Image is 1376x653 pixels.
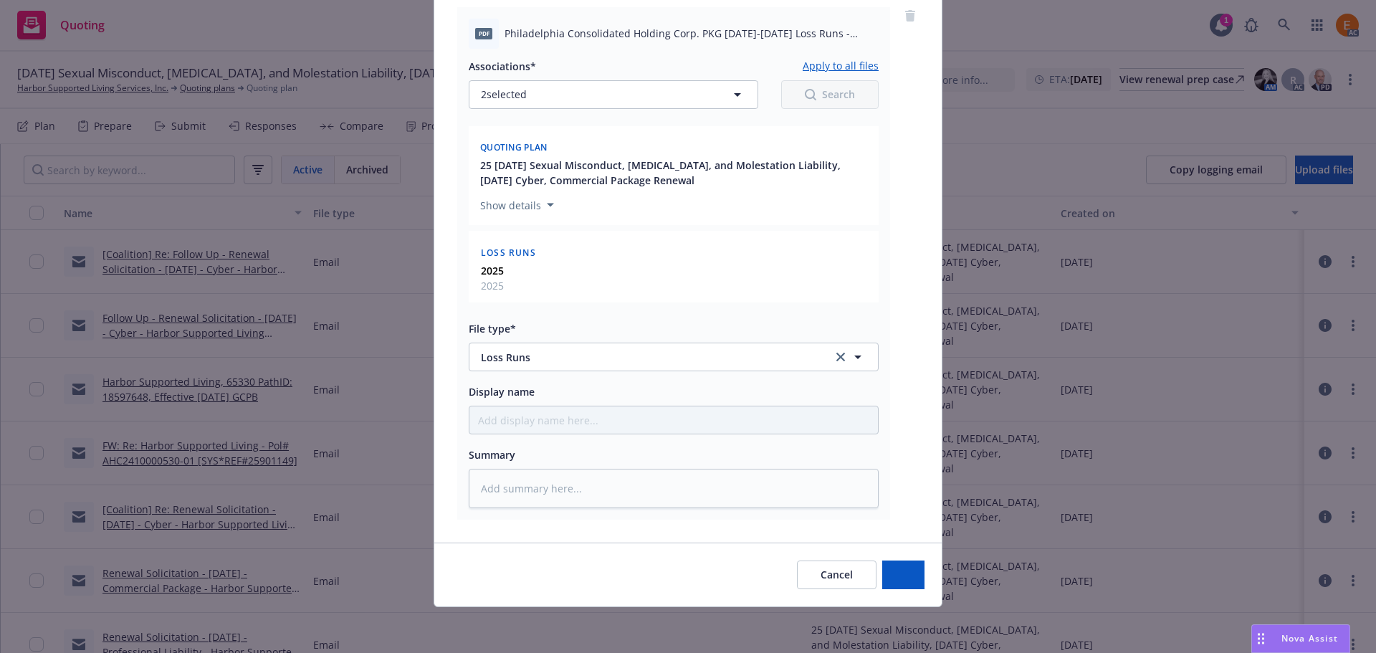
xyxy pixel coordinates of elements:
button: Nova Assist [1251,624,1350,653]
span: Loss Runs [481,350,813,365]
span: Loss Runs [481,247,536,259]
button: 2selected [469,80,758,109]
span: Summary [469,448,515,462]
span: Nova Assist [1281,632,1338,644]
span: Quoting plan [480,141,548,153]
span: Add files [882,568,924,581]
span: Display name [469,385,535,399]
button: Add files [882,561,924,589]
a: remove [902,7,919,24]
a: clear selection [832,348,849,366]
button: 25 [DATE] Sexual Misconduct, [MEDICAL_DATA], and Molestation Liability, [DATE] Cyber, Commercial ... [480,158,870,188]
span: pdf [475,28,492,39]
span: Associations* [469,59,536,73]
span: File type* [469,322,516,335]
button: Cancel [797,561,876,589]
div: Drag to move [1252,625,1270,652]
input: Add display name here... [469,406,878,434]
strong: 2025 [481,264,504,277]
span: 2025 [481,278,504,293]
button: Apply to all files [803,57,879,75]
span: Philadelphia Consolidated Holding Corp. PKG [DATE]-[DATE] Loss Runs - Valued [DATE].pdf [505,26,879,41]
button: Loss Runsclear selection [469,343,879,371]
button: Show details [474,196,560,214]
span: 2 selected [481,87,527,102]
span: Cancel [821,568,853,581]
